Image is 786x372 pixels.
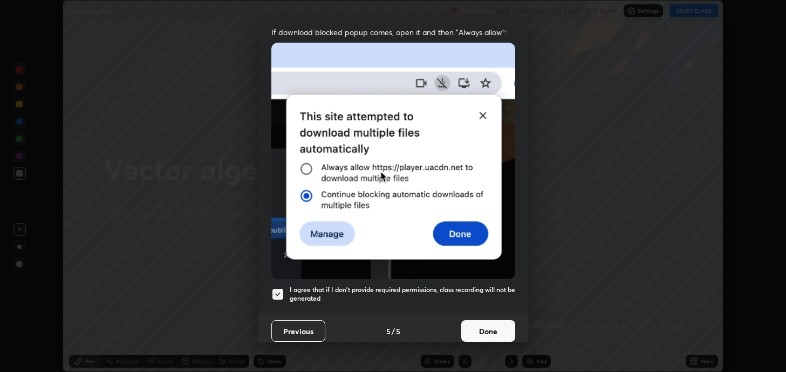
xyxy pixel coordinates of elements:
[271,43,515,279] img: downloads-permission-blocked.gif
[392,326,395,337] h4: /
[271,27,515,37] span: If download blocked popup comes, open it and then "Always allow":
[461,320,515,342] button: Done
[271,320,325,342] button: Previous
[386,326,391,337] h4: 5
[290,286,515,302] h5: I agree that if I don't provide required permissions, class recording will not be generated
[396,326,400,337] h4: 5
